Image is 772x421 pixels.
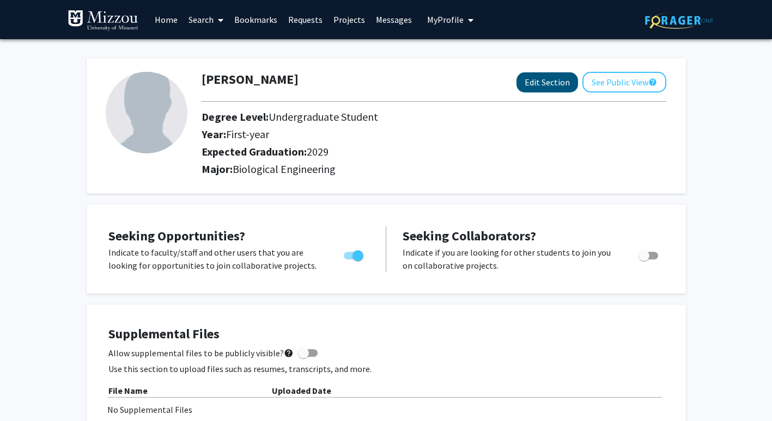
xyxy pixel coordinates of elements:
iframe: Chat [8,372,46,413]
h4: Supplemental Files [108,326,664,342]
b: File Name [108,385,148,396]
img: University of Missouri Logo [68,10,138,32]
mat-icon: help [648,76,657,89]
div: No Supplemental Files [107,403,665,416]
mat-icon: help [284,346,294,360]
img: ForagerOne Logo [645,12,713,29]
span: Allow supplemental files to be publicly visible? [108,346,294,360]
h1: [PERSON_NAME] [202,72,299,88]
img: Profile Picture [106,72,187,153]
h2: Major: [202,163,666,176]
span: First-year [226,127,269,141]
h2: Degree Level: [202,110,605,123]
b: Uploaded Date [272,385,331,396]
a: Search [183,1,229,39]
span: Biological Engineering [233,162,336,176]
p: Indicate if you are looking for other students to join you on collaborative projects. [403,246,618,272]
span: 2029 [307,145,329,158]
div: Toggle [339,246,369,262]
div: Toggle [634,246,664,262]
button: Edit Section [516,72,578,92]
a: Requests [283,1,328,39]
a: Projects [328,1,370,39]
a: Home [149,1,183,39]
p: Use this section to upload files such as resumes, transcripts, and more. [108,362,664,375]
span: My Profile [427,14,464,25]
a: Bookmarks [229,1,283,39]
h2: Expected Graduation: [202,145,605,158]
h2: Year: [202,128,605,141]
p: Indicate to faculty/staff and other users that you are looking for opportunities to join collabor... [108,246,323,272]
a: Messages [370,1,417,39]
span: Seeking Opportunities? [108,227,245,244]
button: See Public View [582,72,666,92]
span: Seeking Collaborators? [403,227,536,244]
span: Undergraduate Student [269,110,378,123]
